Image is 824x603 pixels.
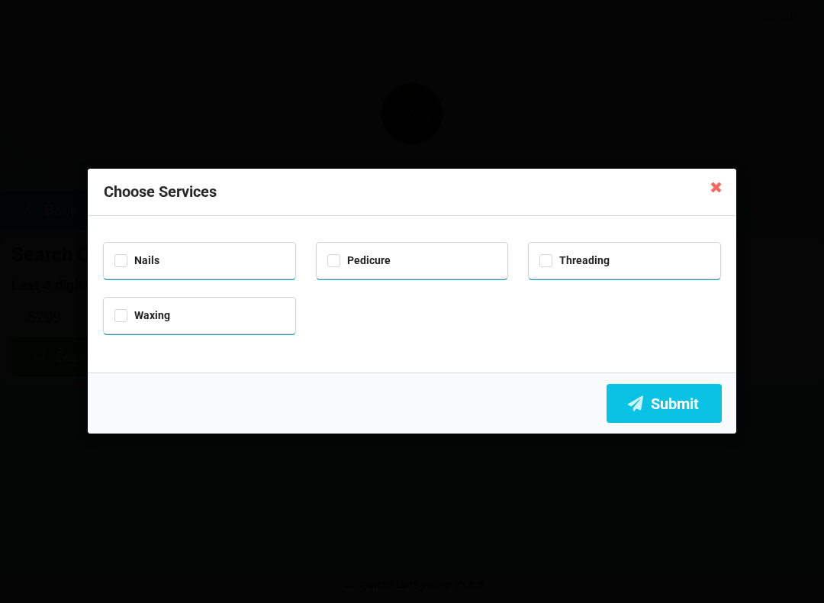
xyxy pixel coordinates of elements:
[114,309,170,322] label: Waxing
[607,384,722,423] button: Submit
[327,254,391,267] label: Pedicure
[539,254,610,267] label: Threading
[114,254,159,267] label: Nails
[88,169,736,216] div: Choose Services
